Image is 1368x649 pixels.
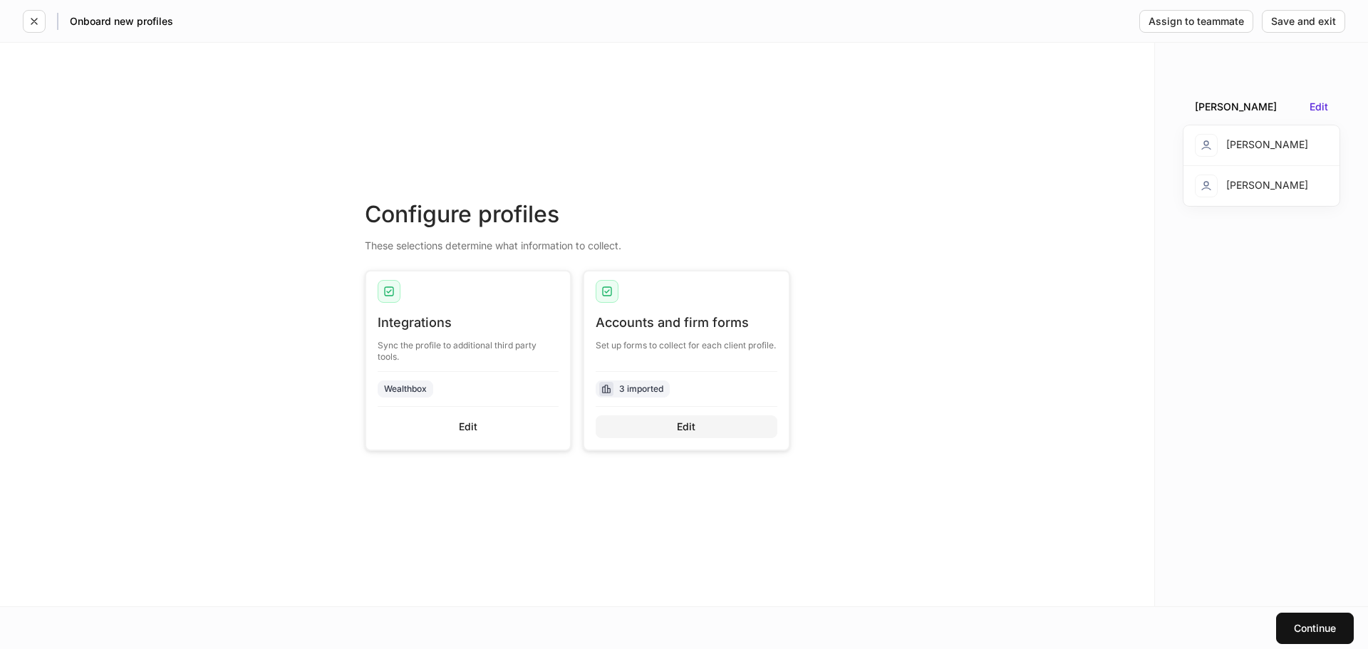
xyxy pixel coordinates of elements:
[1195,134,1308,157] div: [PERSON_NAME]
[459,422,477,432] div: Edit
[1139,10,1253,33] button: Assign to teammate
[1195,175,1308,197] div: [PERSON_NAME]
[1294,623,1336,633] div: Continue
[1310,102,1328,112] button: Edit
[596,314,777,331] div: Accounts and firm forms
[1149,16,1244,26] div: Assign to teammate
[378,314,559,331] div: Integrations
[365,230,790,253] div: These selections determine what information to collect.
[1276,613,1354,644] button: Continue
[619,382,663,395] div: 3 imported
[384,382,427,395] div: Wealthbox
[677,422,695,432] div: Edit
[596,415,777,438] button: Edit
[378,415,559,438] button: Edit
[1262,10,1345,33] button: Save and exit
[70,14,173,28] h5: Onboard new profiles
[1195,100,1277,114] div: [PERSON_NAME]
[378,331,559,363] div: Sync the profile to additional third party tools.
[596,331,777,351] div: Set up forms to collect for each client profile.
[365,199,790,230] div: Configure profiles
[1271,16,1336,26] div: Save and exit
